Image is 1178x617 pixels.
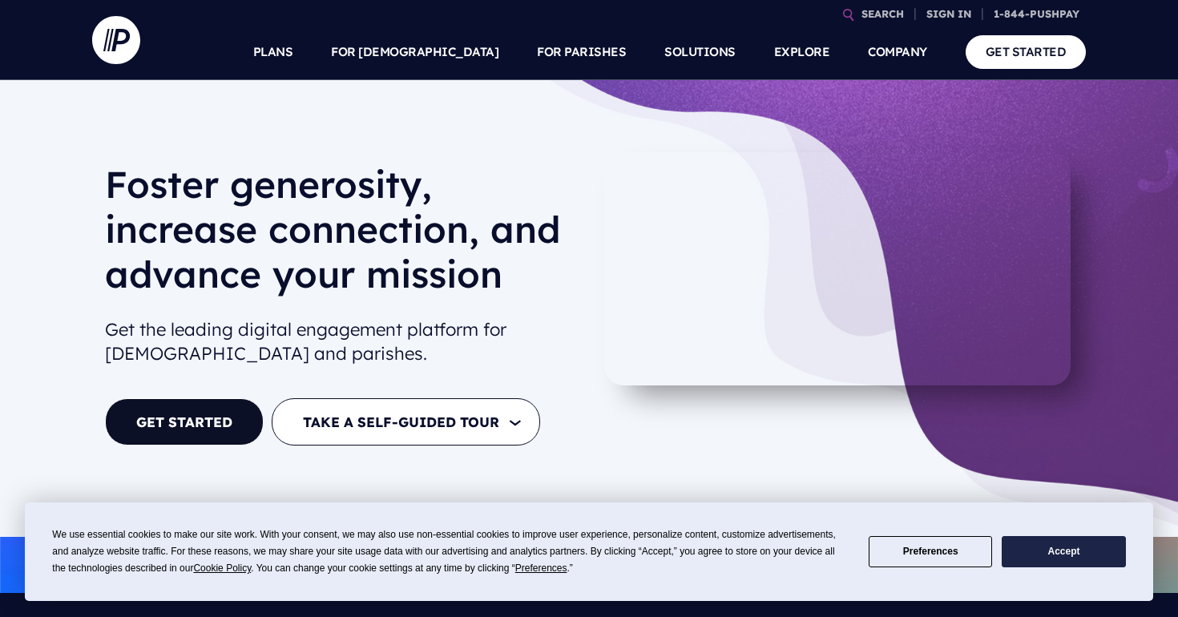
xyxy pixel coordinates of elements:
[193,563,251,574] span: Cookie Policy
[105,311,576,373] h2: Get the leading digital engagement platform for [DEMOGRAPHIC_DATA] and parishes.
[105,162,576,309] h1: Foster generosity, increase connection, and advance your mission
[868,24,927,80] a: COMPANY
[1002,536,1125,567] button: Accept
[331,24,498,80] a: FOR [DEMOGRAPHIC_DATA]
[869,536,992,567] button: Preferences
[664,24,736,80] a: SOLUTIONS
[966,35,1087,68] a: GET STARTED
[515,563,567,574] span: Preferences
[272,398,540,446] button: TAKE A SELF-GUIDED TOUR
[52,526,849,577] div: We use essential cookies to make our site work. With your consent, we may also use non-essential ...
[25,502,1153,601] div: Cookie Consent Prompt
[537,24,626,80] a: FOR PARISHES
[774,24,830,80] a: EXPLORE
[105,398,264,446] a: GET STARTED
[253,24,293,80] a: PLANS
